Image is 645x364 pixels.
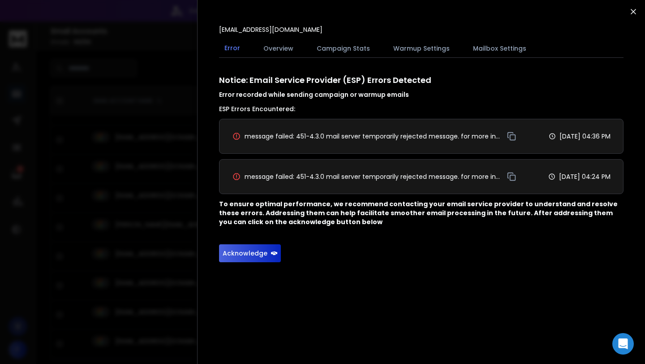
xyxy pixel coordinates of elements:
[612,333,634,355] div: Open Intercom Messenger
[219,104,623,113] h3: ESP Errors Encountered:
[219,38,245,59] button: Error
[311,39,375,58] button: Campaign Stats
[559,172,611,181] p: [DATE] 04:24 PM
[245,172,502,181] span: message failed: 451-4.3.0 mail server temporarily rejected message. for more information, go to 4...
[219,199,623,226] p: To ensure optimal performance, we recommend contacting your email service provider to understand ...
[219,74,623,99] h1: Notice: Email Service Provider (ESP) Errors Detected
[245,132,502,141] span: message failed: 451-4.3.0 mail server temporarily rejected message. for more information, go to 4...
[219,90,623,99] h4: Error recorded while sending campaign or warmup emails
[468,39,532,58] button: Mailbox Settings
[219,244,281,262] button: Acknowledge
[219,25,322,34] p: [EMAIL_ADDRESS][DOMAIN_NAME]
[258,39,299,58] button: Overview
[388,39,455,58] button: Warmup Settings
[559,132,611,141] p: [DATE] 04:36 PM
